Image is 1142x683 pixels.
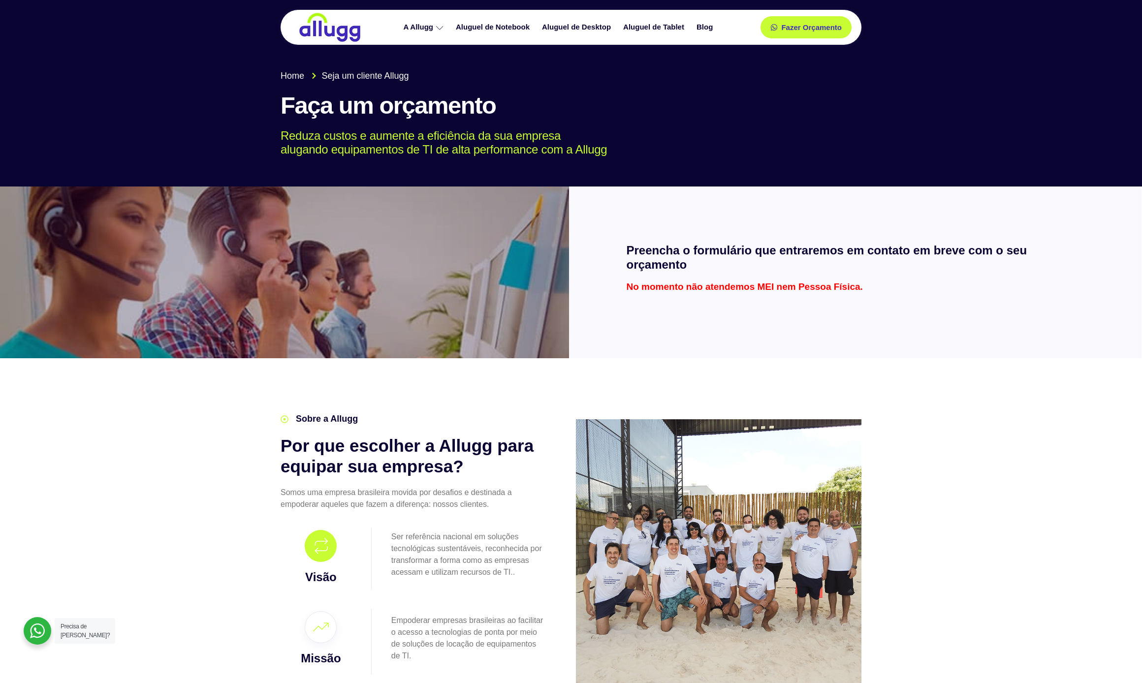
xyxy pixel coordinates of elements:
[293,412,358,426] span: Sobre a Allugg
[692,19,720,36] a: Blog
[391,532,542,576] span: Ser referência nacional em soluções tecnológicas sustentáveis, reconhecida por transformar a form...
[391,616,543,660] span: Empoderar empresas brasileiras ao facilitar o acesso a tecnologias de ponta por meio de soluções ...
[626,282,1084,291] p: No momento não atendemos MEI nem Pessoa Física.
[618,19,692,36] a: Aluguel de Tablet
[513,568,515,576] span: .
[281,435,546,477] h2: Por que escolher a Allugg para equipar sua empresa?
[281,93,861,119] h1: Faça um orçamento
[537,19,618,36] a: Aluguel de Desktop
[283,650,359,667] h3: Missão
[451,19,537,36] a: Aluguel de Notebook
[281,69,304,83] span: Home
[626,244,1084,272] h2: Preencha o formulário que entraremos em contato em breve com o seu orçamento
[281,487,546,510] p: Somos uma empresa brasileira movida por desafios e destinada a empoderar aqueles que fazem a dife...
[61,623,110,639] span: Precisa de [PERSON_NAME]?
[398,19,451,36] a: A Allugg
[761,16,852,38] a: Fazer Orçamento
[781,24,842,31] span: Fazer Orçamento
[283,568,359,586] h3: Visão
[298,12,362,42] img: locação de TI é Allugg
[281,129,847,157] p: Reduza custos e aumente a eficiência da sua empresa alugando equipamentos de TI de alta performan...
[319,69,409,83] span: Seja um cliente Allugg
